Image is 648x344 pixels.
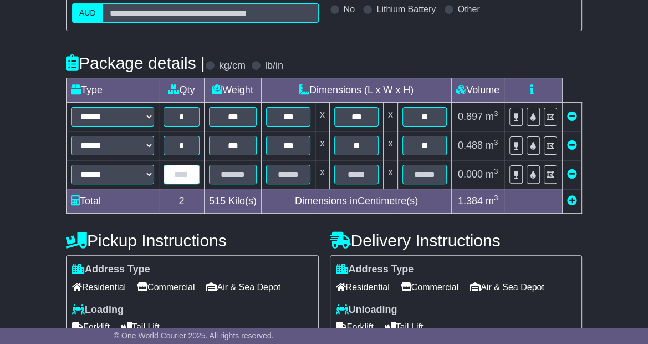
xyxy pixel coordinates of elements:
sup: 3 [494,138,498,146]
td: Kilo(s) [204,189,261,214]
label: AUD [72,3,103,23]
td: x [315,160,330,189]
span: © One World Courier 2025. All rights reserved. [114,331,274,340]
td: Weight [204,78,261,103]
label: No [344,4,355,14]
label: Lithium Battery [376,4,436,14]
td: Dimensions in Centimetre(s) [262,189,452,214]
span: Forklift [336,318,374,336]
span: 0.897 [458,111,483,122]
h4: Pickup Instructions [66,231,319,250]
td: Type [66,78,159,103]
td: x [384,160,398,189]
label: Address Type [72,264,150,276]
a: Remove this item [567,140,577,151]
td: Total [66,189,159,214]
td: Qty [159,78,204,103]
label: Unloading [336,304,397,316]
label: Loading [72,304,124,316]
span: Residential [336,279,390,296]
span: Tail Lift [121,318,160,336]
span: m [486,169,498,180]
span: Tail Lift [385,318,424,336]
sup: 3 [494,109,498,118]
label: lb/in [265,60,283,72]
span: 1.384 [458,195,483,206]
span: Commercial [137,279,195,296]
td: x [384,103,398,131]
span: 0.000 [458,169,483,180]
h4: Package details | [66,54,205,72]
td: x [315,103,330,131]
sup: 3 [494,194,498,202]
span: m [486,195,498,206]
span: m [486,111,498,122]
span: Air & Sea Depot [470,279,544,296]
h4: Delivery Instructions [330,231,583,250]
sup: 3 [494,167,498,175]
a: Remove this item [567,111,577,122]
td: x [315,131,330,160]
span: Residential [72,279,126,296]
span: Forklift [72,318,110,336]
label: Other [458,4,480,14]
label: kg/cm [219,60,246,72]
span: 515 [209,195,226,206]
span: 0.488 [458,140,483,151]
td: Dimensions (L x W x H) [262,78,452,103]
a: Add new item [567,195,577,206]
label: Address Type [336,264,414,276]
td: x [384,131,398,160]
td: Volume [452,78,504,103]
span: Commercial [401,279,458,296]
span: Air & Sea Depot [206,279,280,296]
td: 2 [159,189,204,214]
a: Remove this item [567,169,577,180]
span: m [486,140,498,151]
